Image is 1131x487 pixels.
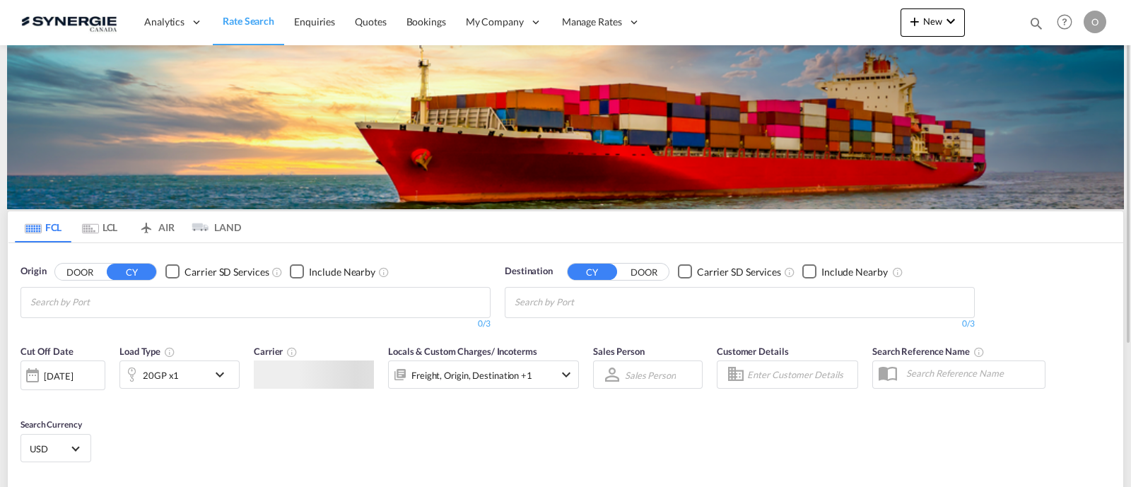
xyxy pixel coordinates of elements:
[378,266,389,278] md-icon: Unchecked: Ignores neighbouring ports when fetching rates.Checked : Includes neighbouring ports w...
[20,419,82,430] span: Search Currency
[942,13,959,30] md-icon: icon-chevron-down
[309,265,375,279] div: Include Nearby
[505,264,553,278] span: Destination
[223,15,274,27] span: Rate Search
[28,438,83,459] md-select: Select Currency: $ USDUnited States Dollar
[1029,16,1044,31] md-icon: icon-magnify
[388,346,537,357] span: Locals & Custom Charges
[15,211,71,242] md-tab-item: FCL
[619,264,669,280] button: DOOR
[143,365,179,385] div: 20GP x1
[1053,10,1077,34] span: Help
[20,360,105,390] div: [DATE]
[505,318,975,330] div: 0/3
[20,389,31,408] md-datepicker: Select
[184,211,241,242] md-tab-item: LAND
[28,288,170,314] md-chips-wrap: Chips container with autocompletion. Enter the text area, type text to search, and then use the u...
[491,346,537,357] span: / Incoterms
[747,364,853,385] input: Enter Customer Details
[21,6,117,38] img: 1f56c880d42311ef80fc7dca854c8e59.png
[388,360,579,389] div: Freight Origin Destination Factory Stuffingicon-chevron-down
[164,346,175,358] md-icon: icon-information-outline
[271,266,283,278] md-icon: Unchecked: Search for CY (Container Yard) services for all selected carriers.Checked : Search for...
[254,346,298,357] span: Carrier
[802,264,888,279] md-checkbox: Checkbox No Ink
[30,442,69,455] span: USD
[562,15,622,29] span: Manage Rates
[558,366,575,383] md-icon: icon-chevron-down
[406,16,446,28] span: Bookings
[30,291,165,314] input: Chips input.
[71,211,128,242] md-tab-item: LCL
[294,16,335,28] span: Enquiries
[717,346,788,357] span: Customer Details
[144,15,184,29] span: Analytics
[906,16,959,27] span: New
[678,264,781,279] md-checkbox: Checkbox No Ink
[901,8,965,37] button: icon-plus 400-fgNewicon-chevron-down
[184,265,269,279] div: Carrier SD Services
[466,15,524,29] span: My Company
[20,318,491,330] div: 0/3
[411,365,532,385] div: Freight Origin Destination Factory Stuffing
[55,264,105,280] button: DOOR
[568,264,617,280] button: CY
[697,265,781,279] div: Carrier SD Services
[20,346,74,357] span: Cut Off Date
[138,219,155,230] md-icon: icon-airplane
[784,266,795,278] md-icon: Unchecked: Search for CY (Container Yard) services for all selected carriers.Checked : Search for...
[593,346,645,357] span: Sales Person
[128,211,184,242] md-tab-item: AIR
[899,363,1045,384] input: Search Reference Name
[892,266,903,278] md-icon: Unchecked: Ignores neighbouring ports when fetching rates.Checked : Includes neighbouring ports w...
[512,288,655,314] md-chips-wrap: Chips container with autocompletion. Enter the text area, type text to search, and then use the u...
[20,264,46,278] span: Origin
[15,211,241,242] md-pagination-wrapper: Use the left and right arrow keys to navigate between tabs
[44,370,73,382] div: [DATE]
[286,346,298,358] md-icon: The selected Trucker/Carrierwill be displayed in the rate results If the rates are from another f...
[290,264,375,279] md-checkbox: Checkbox No Ink
[973,346,985,358] md-icon: Your search will be saved by the below given name
[1084,11,1106,33] div: O
[355,16,386,28] span: Quotes
[211,366,235,383] md-icon: icon-chevron-down
[7,45,1124,209] img: LCL+%26+FCL+BACKGROUND.png
[623,365,677,385] md-select: Sales Person
[165,264,269,279] md-checkbox: Checkbox No Ink
[906,13,923,30] md-icon: icon-plus 400-fg
[107,264,156,280] button: CY
[515,291,649,314] input: Chips input.
[119,346,175,357] span: Load Type
[1053,10,1084,35] div: Help
[821,265,888,279] div: Include Nearby
[1029,16,1044,37] div: icon-magnify
[119,360,240,389] div: 20GP x1icon-chevron-down
[872,346,985,357] span: Search Reference Name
